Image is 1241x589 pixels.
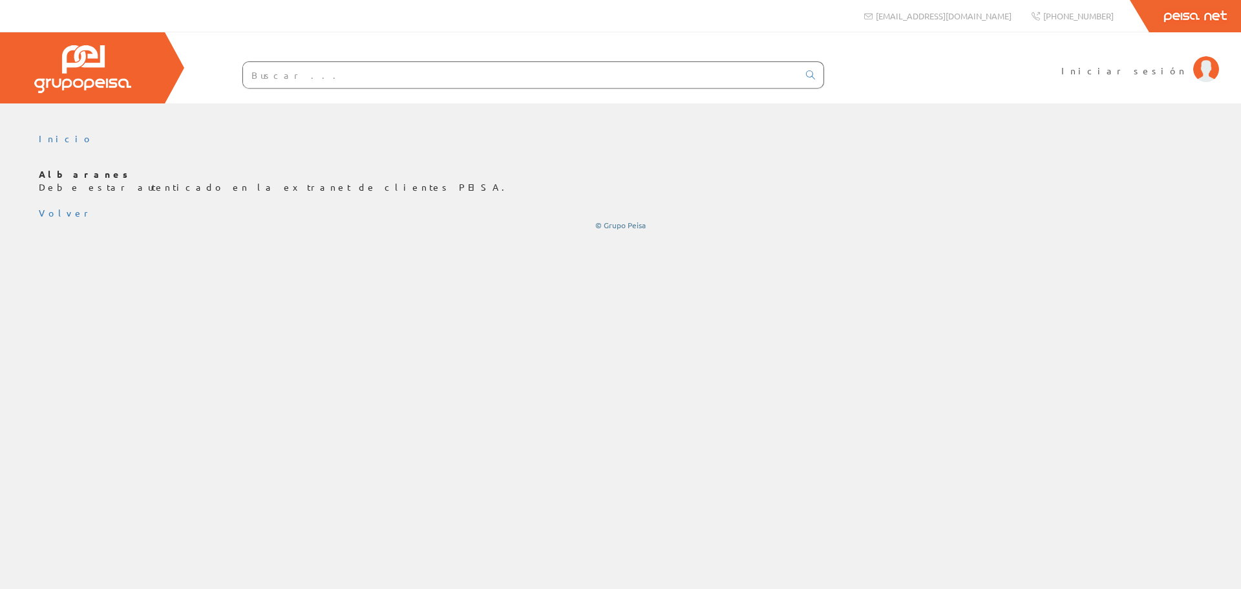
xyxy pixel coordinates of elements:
span: Iniciar sesión [1061,64,1187,77]
input: Buscar ... [243,62,798,88]
b: Albaranes [39,168,133,180]
img: Grupo Peisa [34,45,131,93]
a: Volver [39,207,93,219]
p: Debe estar autenticado en la extranet de clientes PEISA. [39,168,1202,194]
a: Iniciar sesión [1061,54,1219,66]
span: [EMAIL_ADDRESS][DOMAIN_NAME] [876,10,1012,21]
div: © Grupo Peisa [39,220,1202,231]
span: [PHONE_NUMBER] [1043,10,1114,21]
a: Inicio [39,133,94,144]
